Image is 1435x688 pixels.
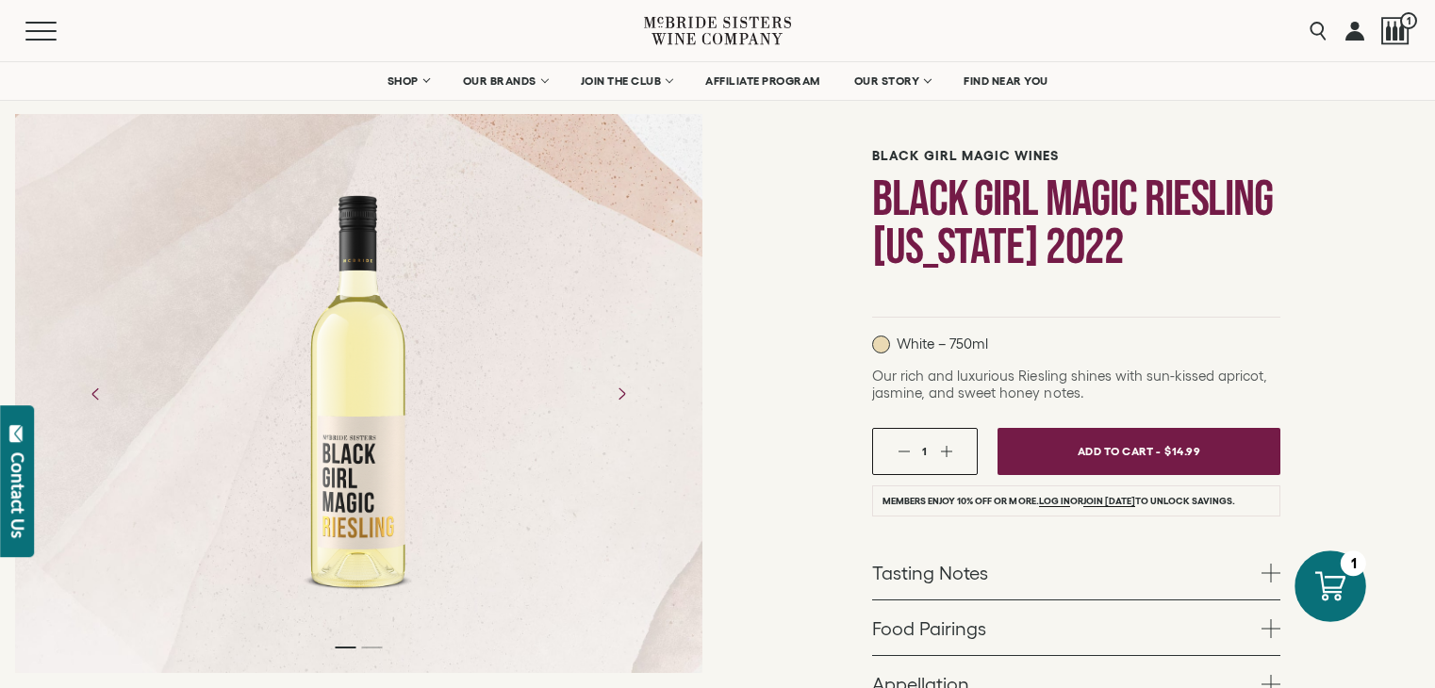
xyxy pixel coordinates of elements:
[463,74,536,88] span: OUR BRANDS
[569,62,685,100] a: JOIN THE CLUB
[854,74,920,88] span: OUR STORY
[1341,550,1366,576] div: 1
[362,647,383,648] li: Page dot 2
[1083,496,1135,507] a: join [DATE]
[597,369,646,418] button: Next
[872,368,1267,401] span: Our rich and luxurious Riesling shines with sun-kissed apricot, jasmine, and sweet honey notes.
[1164,437,1200,465] span: $14.99
[451,62,559,100] a: OUR BRANDS
[25,22,93,41] button: Mobile Menu Trigger
[922,445,927,457] span: 1
[1400,12,1417,29] span: 1
[581,74,662,88] span: JOIN THE CLUB
[998,428,1280,475] button: Add To Cart - $14.99
[705,74,820,88] span: AFFILIATE PROGRAM
[1039,496,1070,507] a: Log in
[8,452,27,538] div: Contact Us
[872,148,1280,164] h6: Black Girl Magic Wines
[951,62,1061,100] a: FIND NEAR YOU
[375,62,441,100] a: SHOP
[872,175,1280,271] h1: Black Girl Magic Riesling [US_STATE] 2022
[693,62,833,100] a: AFFILIATE PROGRAM
[842,62,943,100] a: OUR STORY
[1078,437,1161,465] span: Add To Cart -
[872,485,1280,516] li: Members enjoy 10% off or more. or to unlock savings.
[872,600,1280,655] a: Food Pairings
[872,545,1280,599] a: Tasting Notes
[336,647,356,648] li: Page dot 1
[72,369,121,418] button: Previous
[872,336,988,353] p: White – 750ml
[388,74,420,88] span: SHOP
[964,74,1048,88] span: FIND NEAR YOU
